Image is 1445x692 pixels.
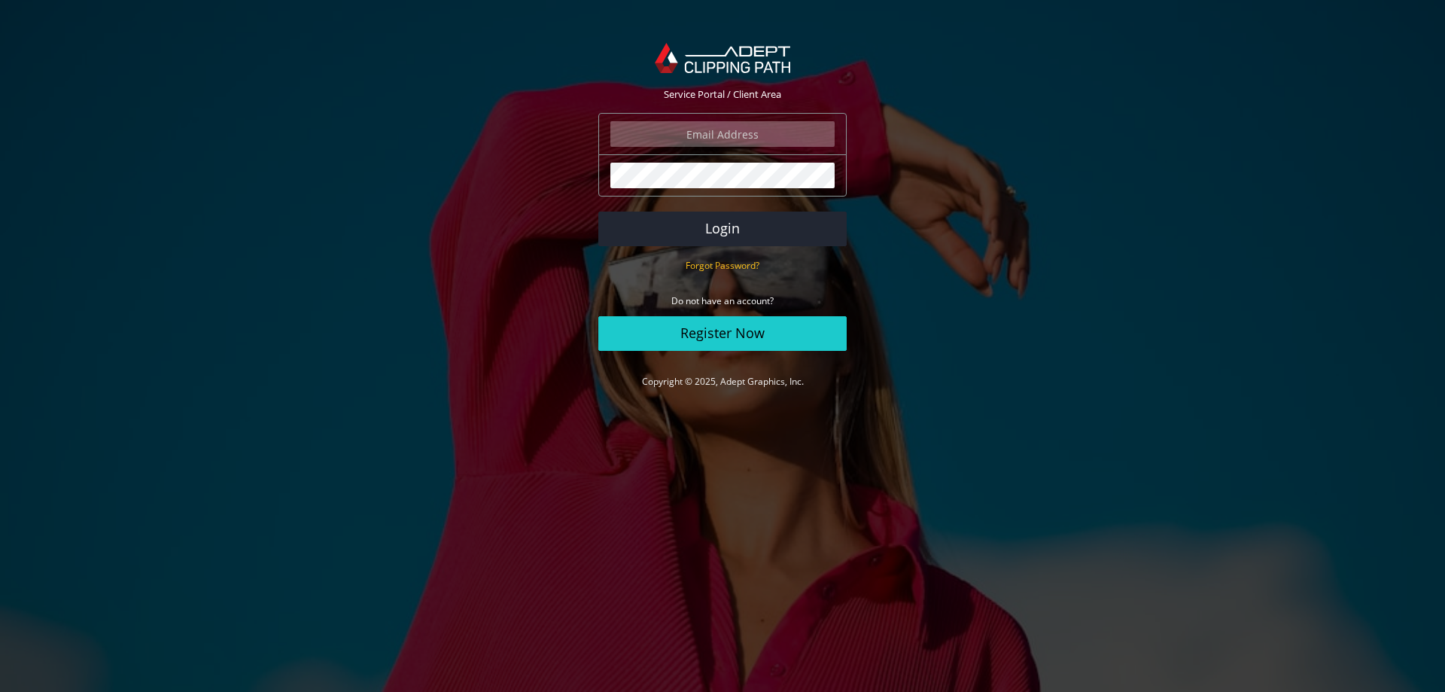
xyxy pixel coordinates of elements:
[598,316,847,351] a: Register Now
[642,375,804,388] a: Copyright © 2025, Adept Graphics, Inc.
[598,212,847,246] button: Login
[686,259,759,272] small: Forgot Password?
[671,294,774,307] small: Do not have an account?
[664,87,781,101] span: Service Portal / Client Area
[686,258,759,272] a: Forgot Password?
[610,121,835,147] input: Email Address
[655,43,789,73] img: Adept Graphics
